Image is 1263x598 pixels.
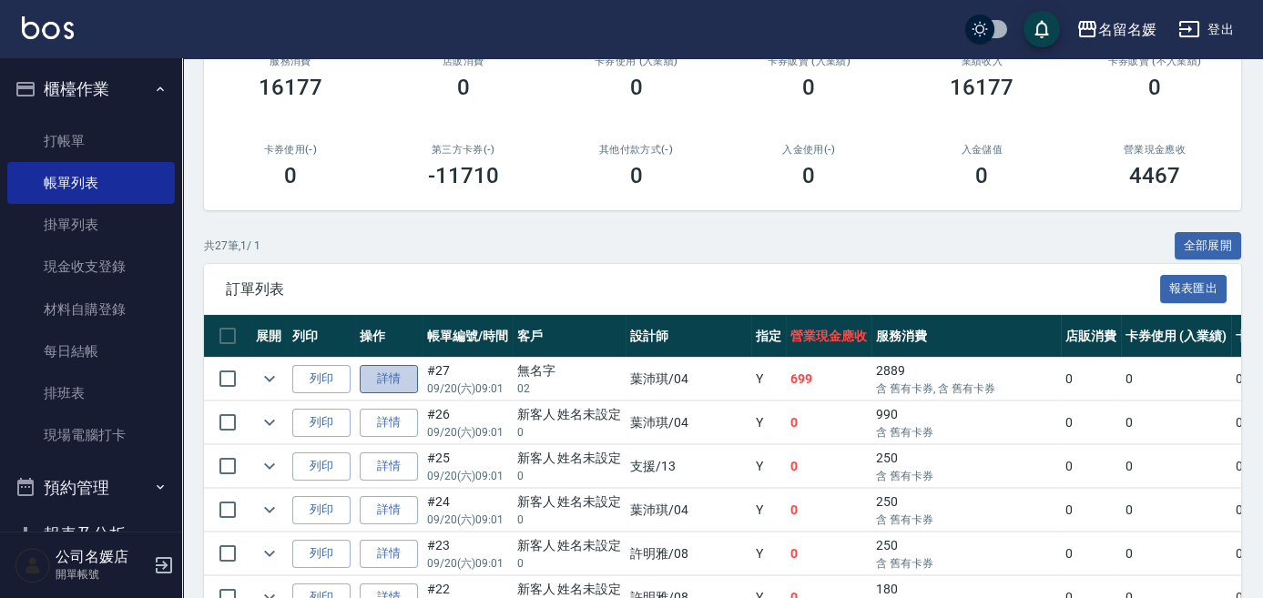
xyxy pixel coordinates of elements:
[876,424,1056,441] p: 含 舊有卡券
[517,424,622,441] p: 0
[423,315,513,358] th: 帳單編號/時間
[917,144,1046,156] h2: 入金儲值
[1129,163,1180,188] h3: 4467
[288,315,355,358] th: 列印
[22,16,74,39] img: Logo
[744,144,873,156] h2: 入金使用(-)
[7,246,175,288] a: 現金收支登錄
[399,144,528,156] h2: 第三方卡券(-)
[630,163,643,188] h3: 0
[7,66,175,113] button: 櫃檯作業
[1090,56,1219,67] h2: 卡券販賣 (不入業績)
[517,512,622,528] p: 0
[7,330,175,372] a: 每日結帳
[292,409,351,437] button: 列印
[1061,315,1121,358] th: 店販消費
[517,449,622,468] div: 新客人 姓名未設定
[226,144,355,156] h2: 卡券使用(-)
[876,468,1056,484] p: 含 舊有卡券
[7,511,175,558] button: 報表及分析
[360,409,418,437] a: 詳情
[751,445,786,488] td: Y
[7,120,175,162] a: 打帳單
[626,315,751,358] th: 設計師
[751,358,786,400] td: Y
[259,75,322,100] h3: 16177
[517,405,622,424] div: 新客人 姓名未設定
[355,315,423,358] th: 操作
[517,492,622,512] div: 新客人 姓名未設定
[360,452,418,481] a: 詳情
[626,401,751,444] td: 葉沛琪 /04
[1121,315,1231,358] th: 卡券使用 (入業績)
[626,445,751,488] td: 支援 /13
[871,358,1061,400] td: 2889
[786,445,871,488] td: 0
[423,445,513,488] td: #25
[751,315,786,358] th: 指定
[284,163,297,188] h3: 0
[292,496,351,524] button: 列印
[517,536,622,555] div: 新客人 姓名未設定
[292,452,351,481] button: 列印
[751,532,786,575] td: Y
[1121,489,1231,532] td: 0
[1098,18,1156,41] div: 名留名媛
[1061,358,1121,400] td: 0
[1061,532,1121,575] td: 0
[423,532,513,575] td: #23
[876,555,1056,572] p: 含 舊有卡券
[56,548,148,566] h5: 公司名媛店
[56,566,148,583] p: 開單帳號
[7,204,175,246] a: 掛單列表
[427,424,508,441] p: 09/20 (六) 09:01
[1024,11,1060,47] button: save
[423,489,513,532] td: #24
[427,555,508,572] p: 09/20 (六) 09:01
[256,540,283,567] button: expand row
[423,358,513,400] td: #27
[751,401,786,444] td: Y
[871,489,1061,532] td: 250
[871,315,1061,358] th: 服務消費
[786,315,871,358] th: 營業現金應收
[917,56,1046,67] h2: 業績收入
[802,163,815,188] h3: 0
[256,452,283,480] button: expand row
[427,380,508,397] p: 09/20 (六) 09:01
[1061,401,1121,444] td: 0
[1069,11,1164,48] button: 名留名媛
[7,414,175,456] a: 現場電腦打卡
[630,75,643,100] h3: 0
[1121,401,1231,444] td: 0
[292,540,351,568] button: 列印
[1121,358,1231,400] td: 0
[786,489,871,532] td: 0
[572,56,701,67] h2: 卡券使用 (入業績)
[1061,445,1121,488] td: 0
[360,496,418,524] a: 詳情
[428,163,499,188] h3: -11710
[950,75,1013,100] h3: 16177
[7,464,175,512] button: 預約管理
[786,401,871,444] td: 0
[1121,445,1231,488] td: 0
[871,445,1061,488] td: 250
[427,512,508,528] p: 09/20 (六) 09:01
[975,163,988,188] h3: 0
[226,280,1160,299] span: 訂單列表
[802,75,815,100] h3: 0
[1148,75,1161,100] h3: 0
[871,532,1061,575] td: 250
[517,380,622,397] p: 02
[427,468,508,484] p: 09/20 (六) 09:01
[1160,279,1227,297] a: 報表匯出
[256,365,283,392] button: expand row
[423,401,513,444] td: #26
[626,532,751,575] td: 許明雅 /08
[751,489,786,532] td: Y
[572,144,701,156] h2: 其他付款方式(-)
[360,540,418,568] a: 詳情
[626,489,751,532] td: 葉沛琪 /04
[399,56,528,67] h2: 店販消費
